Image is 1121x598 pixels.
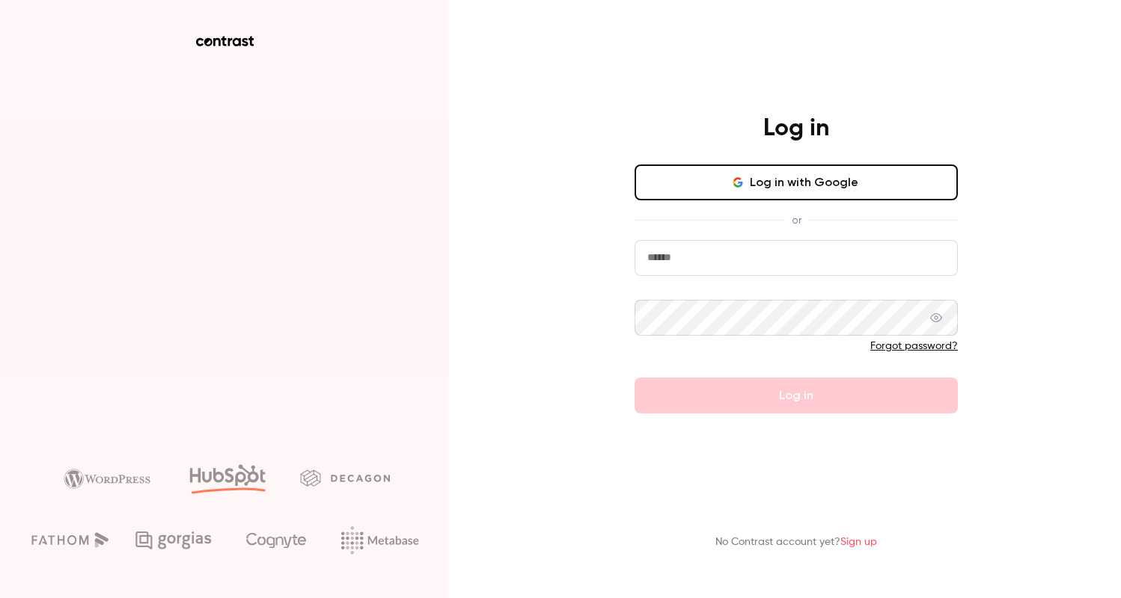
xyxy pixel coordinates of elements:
h4: Log in [763,114,829,144]
a: Sign up [840,537,877,547]
span: or [784,212,809,228]
a: Forgot password? [870,341,958,351]
button: Log in with Google [635,164,958,200]
p: No Contrast account yet? [715,534,877,550]
img: decagon [300,469,390,486]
